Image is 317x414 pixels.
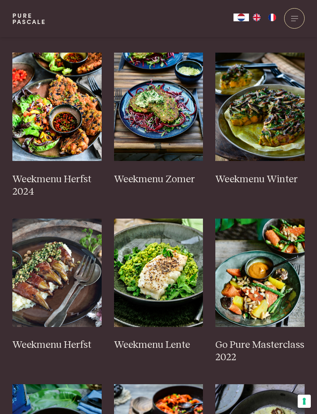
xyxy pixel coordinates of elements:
img: Weekmenu Winter [215,53,305,161]
a: Weekmenu Herfst 2024 Weekmenu Herfst 2024 [12,53,102,198]
aside: Language selected: Nederlands [233,14,280,21]
img: Weekmenu Lente [114,219,203,327]
a: Weekmenu Herfst Weekmenu Herfst [12,219,102,352]
a: Weekmenu Lente Weekmenu Lente [114,219,203,352]
h3: Weekmenu Lente [114,339,203,351]
a: NL [233,14,249,21]
a: Weekmenu Zomer Weekmenu Zomer [114,53,203,186]
h3: Weekmenu Winter [215,173,305,186]
h3: Weekmenu Zomer [114,173,203,186]
div: Language [233,14,249,21]
img: Weekmenu Herfst [12,219,102,327]
h3: Weekmenu Herfst 2024 [12,173,102,198]
a: Weekmenu Winter Weekmenu Winter [215,53,305,186]
ul: Language list [249,14,280,21]
img: Go Pure Masterclass 2022 [215,219,305,327]
a: PurePascale [12,12,46,25]
a: FR [264,14,280,21]
img: Weekmenu Zomer [114,53,203,161]
a: EN [249,14,264,21]
h3: Go Pure Masterclass 2022 [215,339,305,364]
a: Go Pure Masterclass 2022 Go Pure Masterclass 2022 [215,219,305,364]
img: Weekmenu Herfst 2024 [12,53,102,161]
h3: Weekmenu Herfst [12,339,102,351]
button: Uw voorkeuren voor toestemming voor trackingtechnologieën [298,395,311,408]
